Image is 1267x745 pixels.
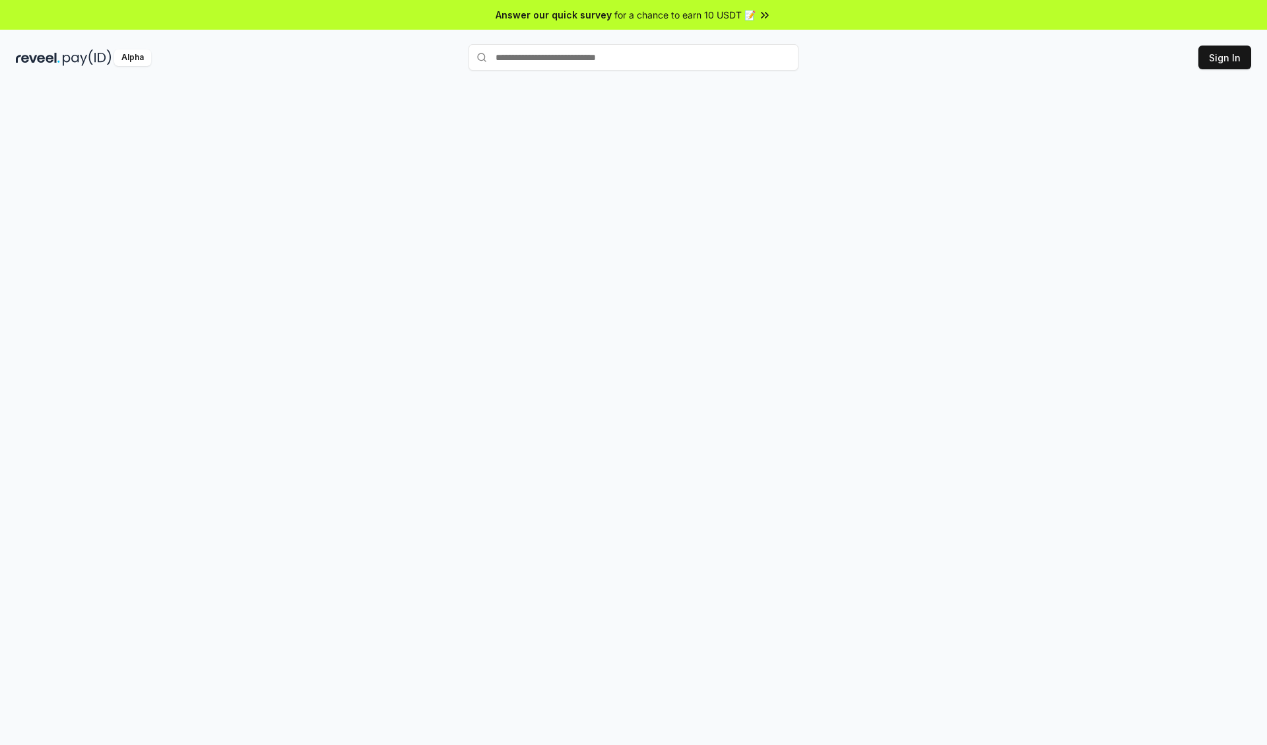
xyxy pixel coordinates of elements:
span: Answer our quick survey [496,8,612,22]
div: Alpha [114,49,151,66]
button: Sign In [1198,46,1251,69]
span: for a chance to earn 10 USDT 📝 [614,8,756,22]
img: pay_id [63,49,112,66]
img: reveel_dark [16,49,60,66]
